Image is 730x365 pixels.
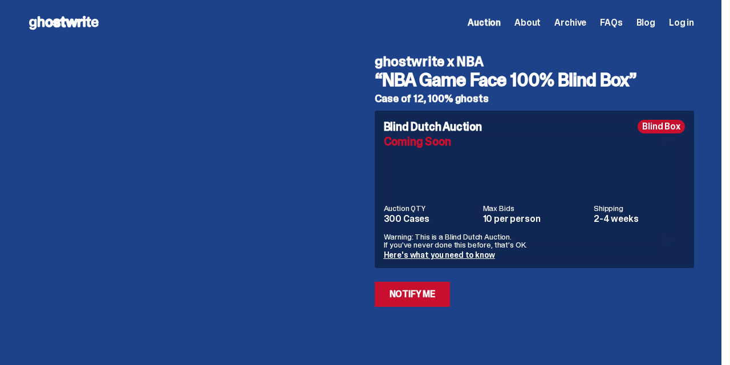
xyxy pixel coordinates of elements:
div: Blind Box [638,120,685,133]
dd: 2-4 weeks [594,214,685,224]
div: Coming Soon [384,136,686,147]
a: FAQs [600,18,622,27]
dd: 300 Cases [384,214,476,224]
a: Blog [636,18,655,27]
a: Auction [468,18,501,27]
a: About [514,18,541,27]
h5: Case of 12, 100% ghosts [375,94,695,104]
h4: Blind Dutch Auction [384,121,482,132]
dt: Shipping [594,204,685,212]
a: Notify Me [375,282,451,307]
a: Archive [554,18,586,27]
dt: Auction QTY [384,204,476,212]
p: Warning: This is a Blind Dutch Auction. If you’ve never done this before, that’s OK. [384,233,686,249]
dt: Max Bids [483,204,587,212]
a: Here's what you need to know [384,250,495,260]
h3: “NBA Game Face 100% Blind Box” [375,71,695,89]
a: Log in [669,18,694,27]
dd: 10 per person [483,214,587,224]
h4: ghostwrite x NBA [375,55,695,68]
